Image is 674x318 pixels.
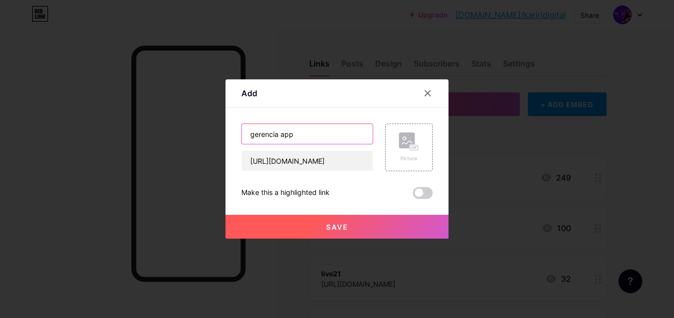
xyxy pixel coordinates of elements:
[399,155,419,162] div: Picture
[241,187,330,199] div: Make this a highlighted link
[242,151,373,171] input: URL
[225,215,449,239] button: Save
[241,87,257,99] div: Add
[242,124,373,144] input: Title
[326,223,348,231] span: Save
